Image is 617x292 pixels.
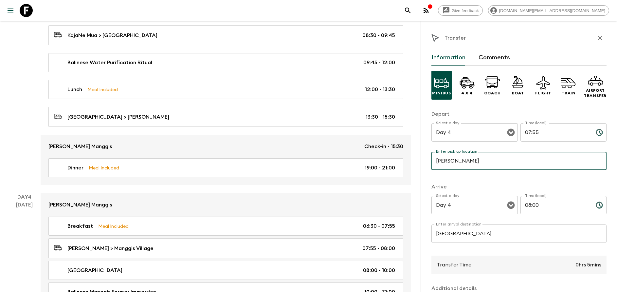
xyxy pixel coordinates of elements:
a: KajaNe Mua > [GEOGRAPHIC_DATA]08:30 - 09:45 [48,25,403,45]
a: [PERSON_NAME] ManggisCheck-in - 15:30 [41,135,411,158]
a: Balinese Water Purification Ritual09:45 - 12:00 [48,53,403,72]
p: Depart [431,110,607,118]
p: KajaNe Mua > [GEOGRAPHIC_DATA] [67,31,157,39]
p: 06:30 - 07:55 [363,222,395,230]
label: Enter arrival destination [436,222,482,227]
p: Day 4 [8,193,41,201]
button: Open [506,128,516,137]
label: Time (local) [525,120,546,126]
a: LunchMeal Included12:00 - 13:30 [48,80,403,99]
a: [PERSON_NAME] > Manggis Village07:55 - 08:00 [48,238,403,258]
p: Boat [512,90,524,96]
p: 0hrs 5mins [575,261,601,269]
p: Minibus [432,90,451,96]
label: Time (local) [525,193,546,199]
p: Train [562,90,575,96]
p: [GEOGRAPHIC_DATA] [67,266,122,274]
a: [GEOGRAPHIC_DATA]08:00 - 10:00 [48,261,403,280]
p: Meal Included [98,223,129,230]
p: 08:30 - 09:45 [362,31,395,39]
p: 09:45 - 12:00 [363,59,395,67]
button: Choose time, selected time is 8:00 AM [593,199,606,212]
p: 07:55 - 08:00 [362,244,395,252]
span: Give feedback [448,8,482,13]
label: Select a day [436,193,459,199]
p: Flight [535,90,551,96]
label: Enter pick up location [436,149,478,154]
button: Comments [479,50,510,66]
a: [PERSON_NAME] Manggis [41,193,411,217]
button: Open [506,201,516,210]
p: Airport Transfer [584,88,607,98]
p: Check-in - 15:30 [364,143,403,150]
p: [GEOGRAPHIC_DATA] > [PERSON_NAME] [67,113,169,121]
div: [DOMAIN_NAME][EMAIL_ADDRESS][DOMAIN_NAME] [488,5,609,16]
a: DinnerMeal Included19:00 - 21:00 [48,158,403,177]
input: hh:mm [520,196,590,214]
button: menu [4,4,17,17]
p: Breakfast [67,222,93,230]
p: Balinese Water Purification Ritual [67,59,152,67]
p: 12:00 - 13:30 [365,86,395,93]
p: Meal Included [89,164,119,171]
p: Dinner [67,164,83,172]
button: Information [431,50,465,66]
a: Give feedback [438,5,483,16]
p: Coach [484,90,501,96]
button: search adventures [401,4,414,17]
p: 13:30 - 15:30 [366,113,395,121]
p: 08:00 - 10:00 [363,266,395,274]
span: [DOMAIN_NAME][EMAIL_ADDRESS][DOMAIN_NAME] [496,8,609,13]
p: Lunch [67,86,82,93]
p: 4 x 4 [461,90,473,96]
input: hh:mm [520,123,590,142]
p: Meal Included [87,86,118,93]
a: BreakfastMeal Included06:30 - 07:55 [48,217,403,236]
p: Arrive [431,183,607,191]
p: [PERSON_NAME] > Manggis Village [67,244,154,252]
p: Transfer [445,34,466,42]
a: [GEOGRAPHIC_DATA] > [PERSON_NAME]13:30 - 15:30 [48,107,403,127]
label: Select a day [436,120,459,126]
button: Choose time, selected time is 7:55 AM [593,126,606,139]
p: [PERSON_NAME] Manggis [48,201,112,209]
p: Transfer Time [437,261,471,269]
p: [PERSON_NAME] Manggis [48,143,112,150]
p: 19:00 - 21:00 [365,164,395,172]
